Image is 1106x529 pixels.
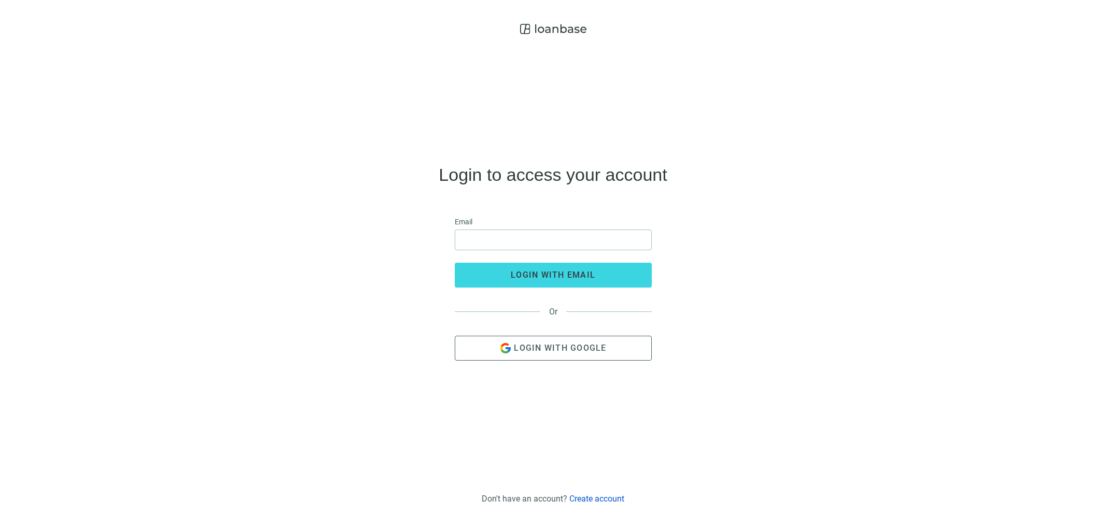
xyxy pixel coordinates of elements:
[482,494,624,504] div: Don't have an account?
[511,270,595,280] span: login with email
[514,343,606,353] span: Login with Google
[455,263,652,288] button: login with email
[540,307,566,317] span: Or
[455,216,472,227] span: Email
[569,494,624,504] a: Create account
[455,336,652,361] button: Login with Google
[439,166,667,183] h4: Login to access your account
